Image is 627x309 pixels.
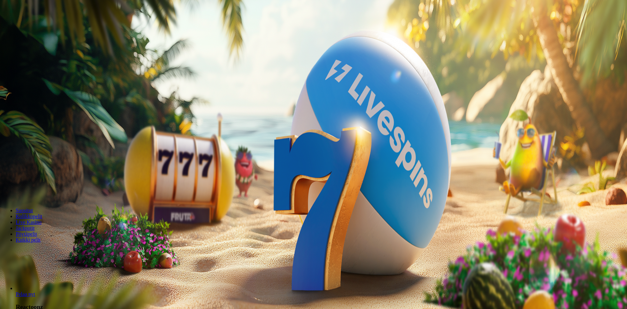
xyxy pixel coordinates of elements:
[16,214,42,219] a: Kolikkopelit
[16,219,42,225] a: Live Kasino
[16,225,35,231] a: Jackpotit
[16,291,35,297] span: Pelaa nyt
[3,197,624,255] header: Lobby
[16,237,41,243] a: Kaikki pelit
[16,291,35,297] a: Reactoonz
[16,208,33,213] a: Suositut
[16,231,37,237] a: Pöytäpelit
[3,197,624,243] nav: Lobby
